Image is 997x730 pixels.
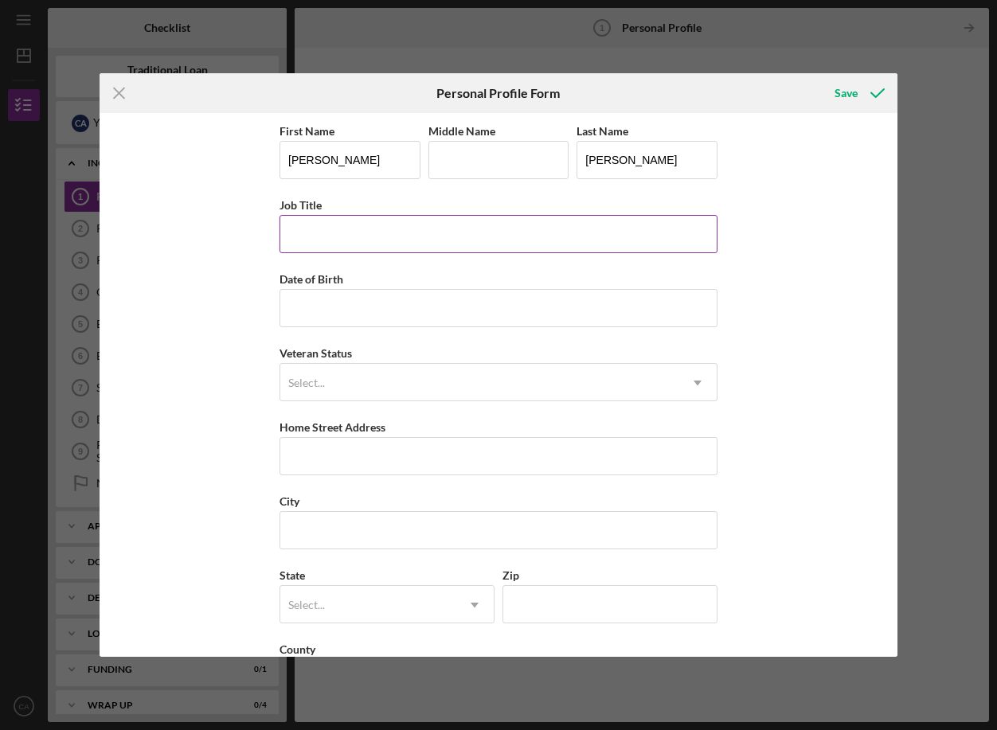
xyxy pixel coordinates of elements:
h6: Personal Profile Form [436,86,560,100]
label: Middle Name [428,124,495,138]
div: Select... [288,599,325,611]
label: Home Street Address [280,420,385,434]
label: Zip [502,568,519,582]
button: Save [819,77,897,109]
label: City [280,494,299,508]
label: Last Name [577,124,628,138]
label: First Name [280,124,334,138]
label: Date of Birth [280,272,343,286]
label: Job Title [280,198,322,212]
label: County [280,642,315,656]
div: Save [835,77,858,109]
div: Select... [288,377,325,389]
